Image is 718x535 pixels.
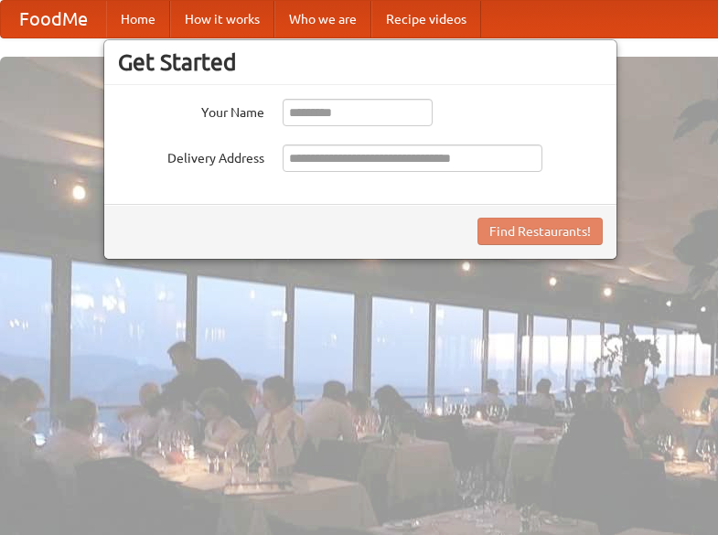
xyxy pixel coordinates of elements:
[1,1,106,37] a: FoodMe
[118,99,264,122] label: Your Name
[106,1,170,37] a: Home
[118,144,264,167] label: Delivery Address
[170,1,274,37] a: How it works
[371,1,481,37] a: Recipe videos
[118,48,603,76] h3: Get Started
[477,218,603,245] button: Find Restaurants!
[274,1,371,37] a: Who we are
